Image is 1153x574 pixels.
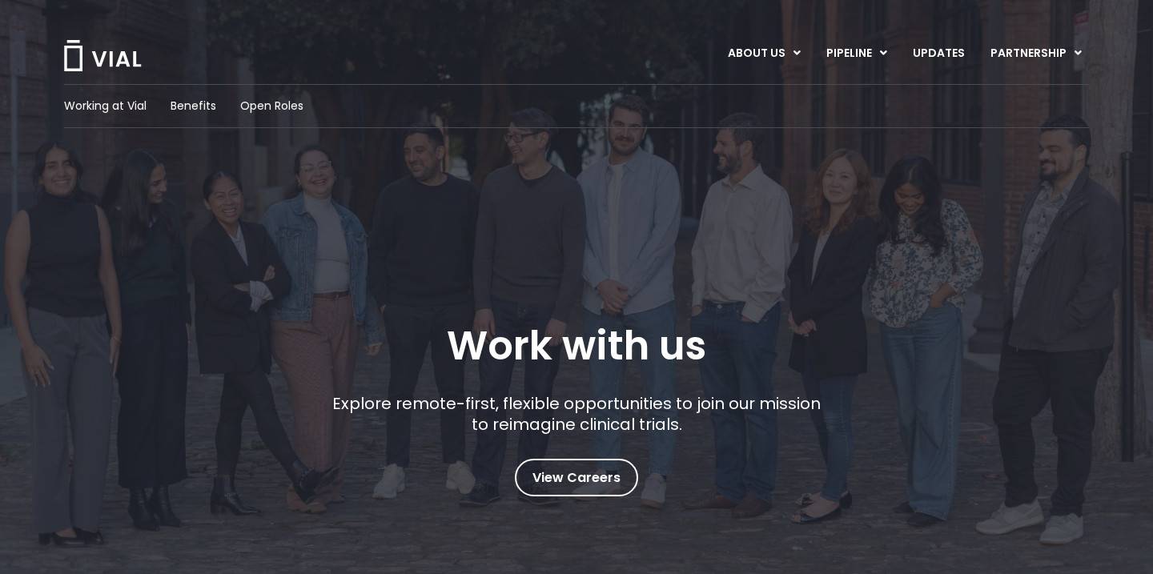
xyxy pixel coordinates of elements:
[171,98,216,114] a: Benefits
[978,40,1095,67] a: PARTNERSHIPMenu Toggle
[515,459,638,496] a: View Careers
[64,98,147,114] a: Working at Vial
[715,40,813,67] a: ABOUT USMenu Toggle
[814,40,899,67] a: PIPELINEMenu Toggle
[532,468,621,488] span: View Careers
[327,393,827,435] p: Explore remote-first, flexible opportunities to join our mission to reimagine clinical trials.
[900,40,977,67] a: UPDATES
[447,323,706,369] h1: Work with us
[62,40,143,71] img: Vial Logo
[240,98,303,114] a: Open Roles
